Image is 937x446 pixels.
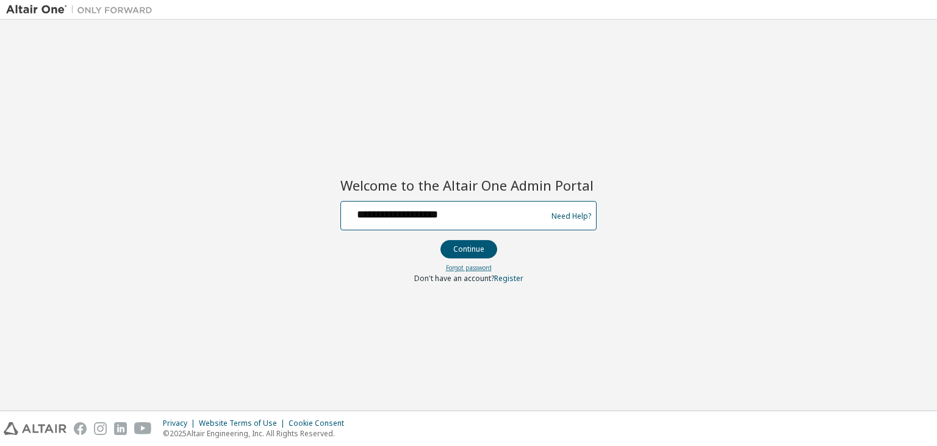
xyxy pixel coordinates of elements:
[440,240,497,258] button: Continue
[134,422,152,435] img: youtube.svg
[446,263,492,272] a: Forgot password
[414,273,494,283] span: Don't have an account?
[199,419,289,428] div: Website Terms of Use
[551,216,591,216] a: Need Help?
[4,422,66,435] img: altair_logo.svg
[163,419,199,428] div: Privacy
[163,428,351,439] p: © 2025 Altair Engineering, Inc. All Rights Reserved.
[94,422,107,435] img: instagram.svg
[289,419,351,428] div: Cookie Consent
[74,422,87,435] img: facebook.svg
[6,4,159,16] img: Altair One
[340,177,597,194] h2: Welcome to the Altair One Admin Portal
[494,273,523,283] a: Register
[114,422,127,435] img: linkedin.svg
